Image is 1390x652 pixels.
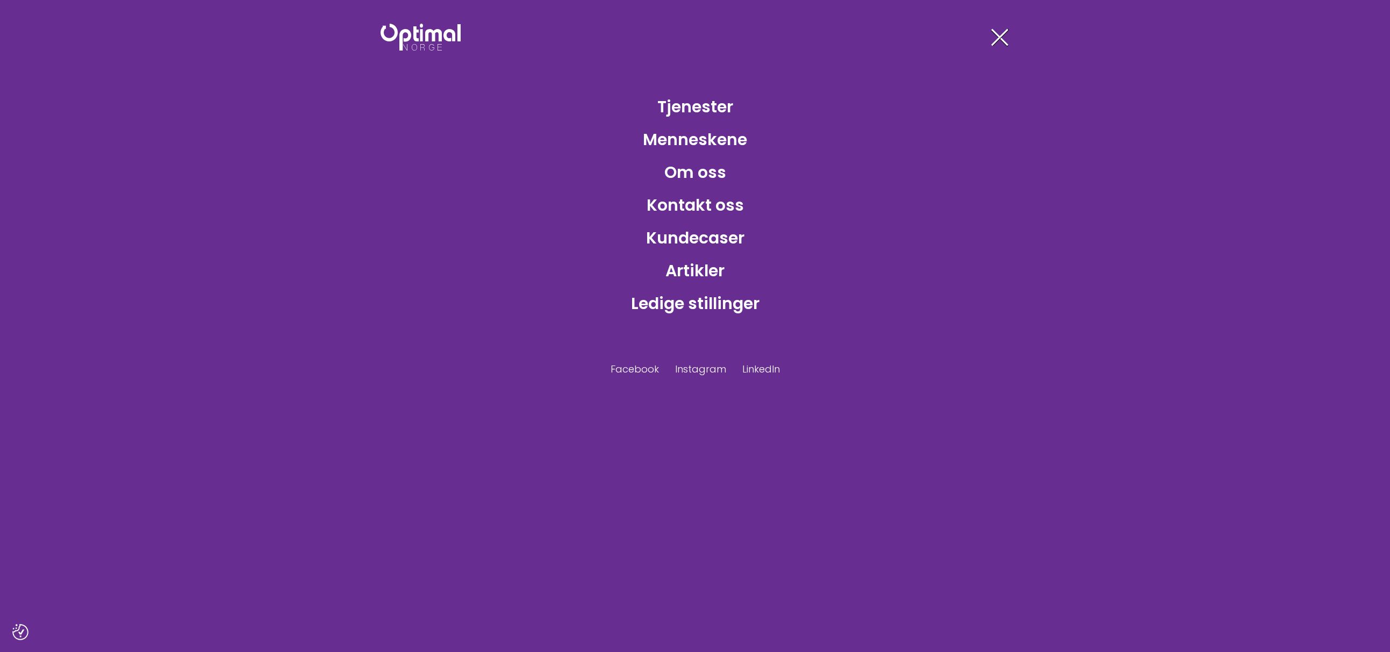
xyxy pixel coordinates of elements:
[381,24,461,51] img: Optimal Norge
[638,188,753,223] a: Kontakt oss
[675,362,726,376] a: Instagram
[649,89,742,124] a: Tjenester
[657,253,733,288] a: Artikler
[12,624,28,640] button: Samtykkepreferanser
[742,362,780,376] a: LinkedIn
[634,122,756,157] a: Menneskene
[12,624,28,640] img: Revisit consent button
[622,286,768,321] a: Ledige stillinger
[637,220,753,255] a: Kundecaser
[611,362,659,376] a: Facebook
[656,155,735,190] a: Om oss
